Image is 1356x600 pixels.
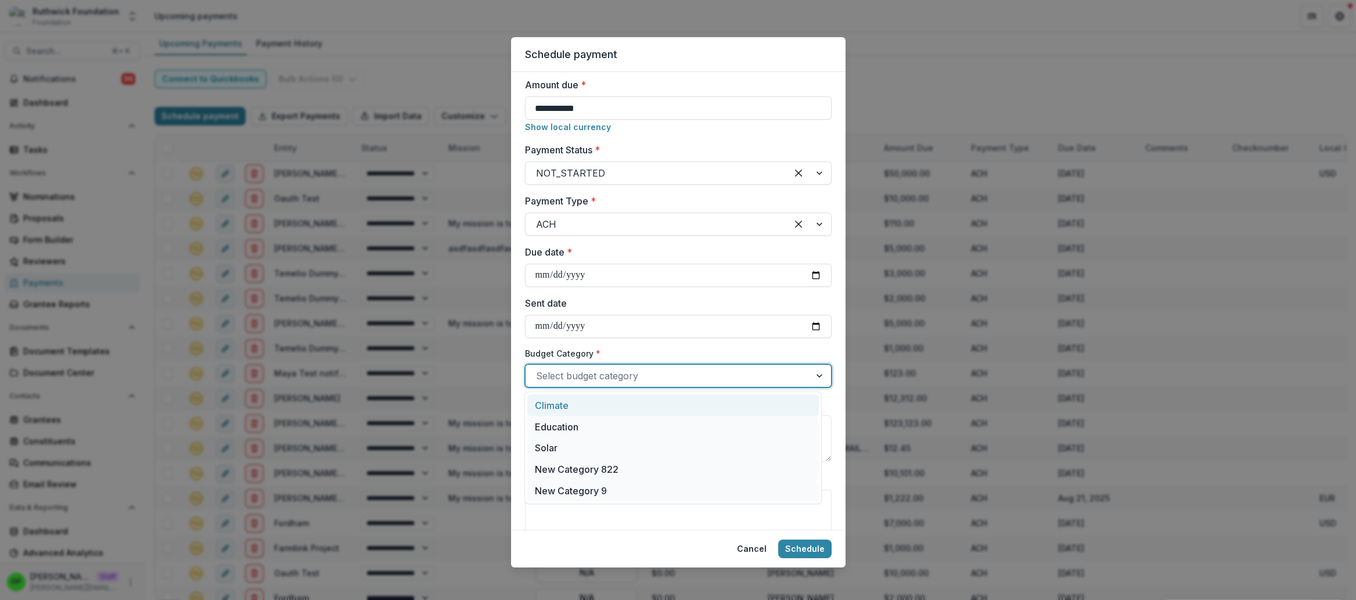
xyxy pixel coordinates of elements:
button: Schedule [778,540,832,558]
label: Payment Type [525,194,825,208]
div: Clear selected options [789,164,808,182]
label: Budget Category [525,347,825,360]
label: Amount due [525,78,825,92]
div: New Category 822 [527,459,818,480]
button: Show local currency [525,122,611,132]
label: Payment Status [525,143,825,157]
label: Due date [525,245,825,259]
label: Sent date [525,296,825,310]
button: Cancel [730,540,774,558]
div: New Category 9 [527,480,818,502]
div: Education [527,416,818,437]
div: Solar [527,437,818,459]
div: Clear selected options [789,215,808,233]
header: Schedule payment [511,37,846,72]
div: Climate [527,394,818,416]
